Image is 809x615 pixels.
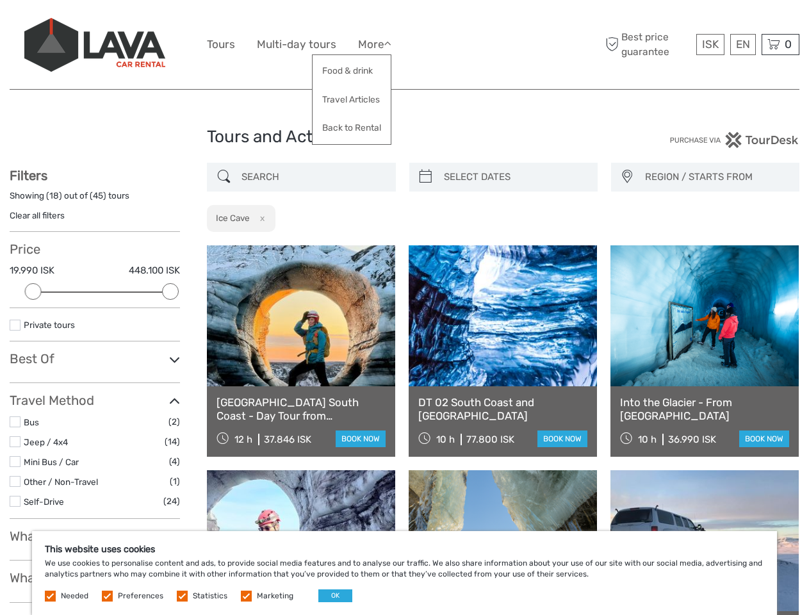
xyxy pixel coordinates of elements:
div: 37.846 ISK [264,434,311,445]
a: Other / Non-Travel [24,477,98,487]
span: ISK [702,38,719,51]
h1: Tours and Activities [207,127,602,147]
h3: Best Of [10,351,180,366]
a: Multi-day tours [257,35,336,54]
label: 45 [93,190,103,202]
label: Needed [61,591,88,602]
a: Back to Rental [313,115,391,140]
a: book now [336,430,386,447]
a: Jeep / 4x4 [24,437,68,447]
a: Food & drink [313,58,391,83]
h3: Price [10,242,180,257]
a: Travel Articles [313,87,391,112]
input: SELECT DATES [439,166,591,188]
a: Self-Drive [24,496,64,507]
label: Preferences [118,591,163,602]
label: 448.100 ISK [129,264,180,277]
h2: Ice Cave [216,213,250,223]
label: Statistics [193,591,227,602]
a: Tours [207,35,235,54]
span: (14) [165,434,180,449]
div: Showing ( ) out of ( ) tours [10,190,180,209]
button: REGION / STARTS FROM [639,167,793,188]
span: 10 h [638,434,657,445]
div: 36.990 ISK [668,434,716,445]
label: Marketing [257,591,293,602]
label: 18 [49,190,59,202]
a: Private tours [24,320,75,330]
a: Mini Bus / Car [24,457,79,467]
h3: Travel Method [10,393,180,408]
img: PurchaseViaTourDesk.png [669,132,799,148]
button: x [252,211,269,225]
span: (24) [163,494,180,509]
div: EN [730,34,756,55]
div: We use cookies to personalise content and ads, to provide social media features and to analyse ou... [32,531,777,615]
h5: This website uses cookies [45,544,764,555]
a: [GEOGRAPHIC_DATA] South Coast - Day Tour from [GEOGRAPHIC_DATA] [217,396,386,422]
a: book now [537,430,587,447]
p: We're away right now. Please check back later! [18,22,145,33]
input: SEARCH [236,166,389,188]
span: (4) [169,454,180,469]
span: 0 [783,38,794,51]
h3: What do you want to see? [10,529,180,544]
span: Best price guarantee [602,30,693,58]
img: 523-13fdf7b0-e410-4b32-8dc9-7907fc8d33f7_logo_big.jpg [24,18,165,72]
a: Into the Glacier - From [GEOGRAPHIC_DATA] [620,396,789,422]
a: DT 02 South Coast and [GEOGRAPHIC_DATA] [418,396,587,422]
span: (2) [168,414,180,429]
span: 10 h [436,434,455,445]
div: 77.800 ISK [466,434,514,445]
label: 19.990 ISK [10,264,54,277]
a: Bus [24,417,39,427]
a: More [358,35,391,54]
button: Open LiveChat chat widget [147,20,163,35]
span: (1) [170,474,180,489]
strong: Filters [10,168,47,183]
span: 12 h [234,434,252,445]
button: OK [318,589,352,602]
a: Clear all filters [10,210,65,220]
a: book now [739,430,789,447]
h3: What do you want to do? [10,570,180,586]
